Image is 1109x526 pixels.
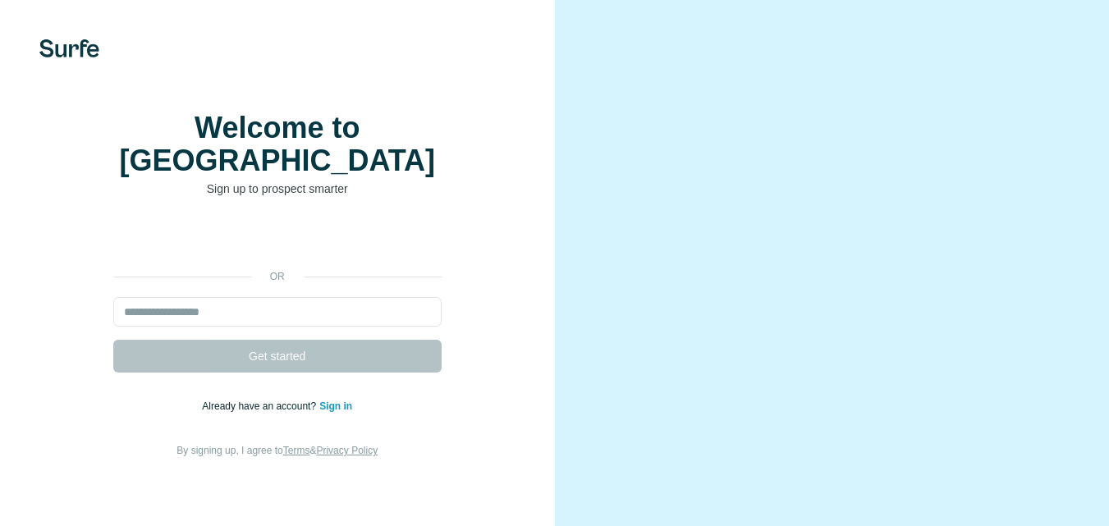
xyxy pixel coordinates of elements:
a: Terms [283,445,310,456]
span: Already have an account? [202,400,319,412]
a: Privacy Policy [316,445,378,456]
iframe: Sign in with Google Button [105,222,450,258]
p: Sign up to prospect smarter [113,181,442,197]
a: Sign in [319,400,352,412]
p: or [251,269,304,284]
span: By signing up, I agree to & [176,445,378,456]
h1: Welcome to [GEOGRAPHIC_DATA] [113,112,442,177]
img: Surfe's logo [39,39,99,57]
